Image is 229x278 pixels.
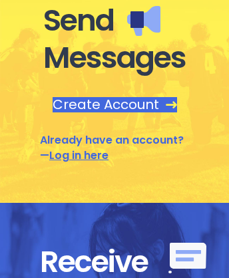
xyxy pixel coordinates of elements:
a: Create Account [53,97,177,112]
div: Already have an account? — [40,132,189,163]
img: Send messages [127,6,160,36]
div: Send [43,2,186,39]
div: Messages [43,39,186,76]
a: Log in here [49,148,109,163]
